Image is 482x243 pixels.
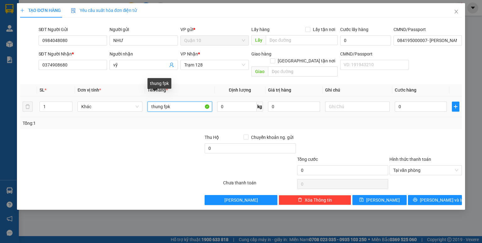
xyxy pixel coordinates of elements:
[447,3,465,21] button: Close
[147,102,212,112] input: VD: Bàn, Ghế
[222,179,296,190] div: Chưa thanh toán
[110,26,178,33] div: Người gửi
[251,51,271,56] span: Giao hàng
[359,198,364,203] span: save
[251,35,266,45] span: Lấy
[147,78,171,89] div: thung fpk
[251,27,270,32] span: Lấy hàng
[408,195,462,205] button: printer[PERSON_NAME] và In
[39,50,107,57] div: SĐT Người Nhận
[20,8,61,13] span: TẠO ĐƠN HÀNG
[340,50,409,57] div: CMND/Passport
[340,27,368,32] label: Cước lấy hàng
[71,8,137,13] span: Yêu cầu xuất hóa đơn điện tử
[169,62,174,67] span: user-add
[268,102,320,112] input: 0
[251,66,268,77] span: Giao
[389,157,431,162] label: Hình thức thanh toán
[452,104,459,109] span: plus
[395,87,416,92] span: Cước hàng
[110,50,178,57] div: Người nhận
[266,35,338,45] input: Dọc đường
[340,35,391,45] input: Cước lấy hàng
[394,26,462,33] div: CMND/Passport
[268,87,291,92] span: Giá trị hàng
[257,102,263,112] span: kg
[205,195,277,205] button: [PERSON_NAME]
[452,102,459,112] button: plus
[393,166,458,175] span: Tại văn phòng
[224,197,258,203] span: [PERSON_NAME]
[420,197,464,203] span: [PERSON_NAME] và In
[325,102,390,112] input: Ghi Chú
[23,120,186,127] div: Tổng: 1
[23,102,33,112] button: delete
[81,102,138,111] span: Khác
[249,134,296,141] span: Chuyển khoản ng. gửi
[297,157,318,162] span: Tổng cước
[413,198,417,203] span: printer
[323,84,392,96] th: Ghi chú
[184,60,245,70] span: Trạm 128
[180,51,198,56] span: VP Nhận
[298,198,302,203] span: delete
[20,8,24,13] span: plus
[268,66,338,77] input: Dọc đường
[310,26,338,33] span: Lấy tận nơi
[366,197,400,203] span: [PERSON_NAME]
[279,195,351,205] button: deleteXóa Thông tin
[454,9,459,14] span: close
[229,87,251,92] span: Định lượng
[40,87,45,92] span: SL
[184,36,245,45] span: Quận 10
[205,135,219,140] span: Thu Hộ
[78,87,101,92] span: Đơn vị tính
[71,8,76,13] img: icon
[275,57,338,64] span: [GEOGRAPHIC_DATA] tận nơi
[39,26,107,33] div: SĐT Người Gửi
[305,197,332,203] span: Xóa Thông tin
[180,26,249,33] div: VP gửi
[352,195,407,205] button: save[PERSON_NAME]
